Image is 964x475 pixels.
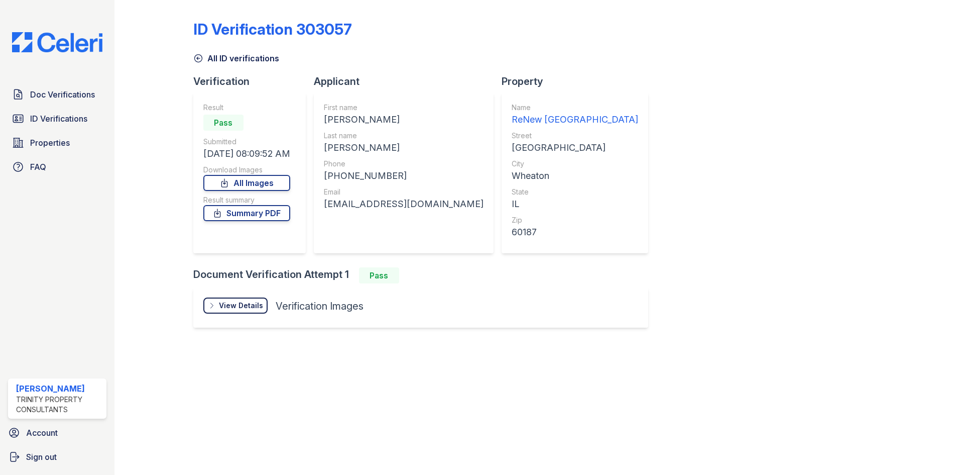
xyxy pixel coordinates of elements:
[512,141,638,155] div: [GEOGRAPHIC_DATA]
[324,103,484,113] div: First name
[193,20,352,38] div: ID Verification 303057
[30,113,87,125] span: ID Verifications
[512,169,638,183] div: Wheaton
[512,197,638,211] div: IL
[8,84,106,105] a: Doc Verifications
[30,88,95,101] span: Doc Verifications
[4,447,110,467] a: Sign out
[203,147,290,161] div: [DATE] 08:09:52 AM
[324,131,484,141] div: Last name
[324,159,484,169] div: Phone
[26,427,58,439] span: Account
[16,395,102,415] div: Trinity Property Consultants
[203,137,290,147] div: Submitted
[193,52,279,64] a: All ID verifications
[193,74,314,88] div: Verification
[8,109,106,129] a: ID Verifications
[324,187,484,197] div: Email
[276,299,364,313] div: Verification Images
[512,159,638,169] div: City
[8,133,106,153] a: Properties
[203,205,290,221] a: Summary PDF
[203,115,244,131] div: Pass
[359,267,399,283] div: Pass
[203,103,290,113] div: Result
[324,197,484,211] div: [EMAIL_ADDRESS][DOMAIN_NAME]
[324,113,484,127] div: [PERSON_NAME]
[4,32,110,52] img: CE_Logo_Blue-a8612792a0a2168367f1c8372b55b34899dd931a85d93a1a3d3e32e68fde9ad4.png
[512,225,638,239] div: 60187
[512,103,638,127] a: Name ReNew [GEOGRAPHIC_DATA]
[4,423,110,443] a: Account
[512,215,638,225] div: Zip
[512,113,638,127] div: ReNew [GEOGRAPHIC_DATA]
[193,267,656,283] div: Document Verification Attempt 1
[30,161,46,173] span: FAQ
[512,131,638,141] div: Street
[324,141,484,155] div: [PERSON_NAME]
[203,165,290,175] div: Download Images
[203,195,290,205] div: Result summary
[512,103,638,113] div: Name
[16,383,102,395] div: [PERSON_NAME]
[502,74,656,88] div: Property
[203,175,290,191] a: All Images
[26,451,57,463] span: Sign out
[512,187,638,197] div: State
[30,137,70,149] span: Properties
[219,301,263,311] div: View Details
[8,157,106,177] a: FAQ
[324,169,484,183] div: [PHONE_NUMBER]
[314,74,502,88] div: Applicant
